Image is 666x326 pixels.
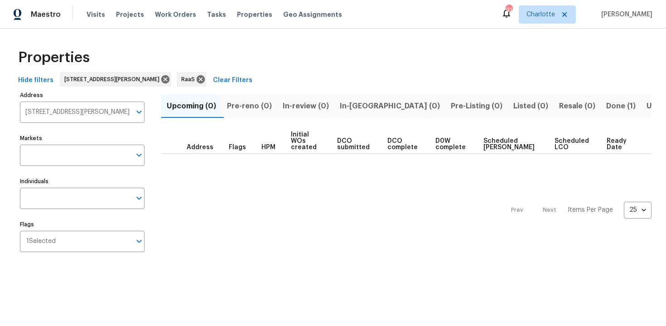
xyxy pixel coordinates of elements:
button: Hide filters [14,72,57,89]
div: 91 [506,5,512,15]
span: Listed (0) [513,100,548,112]
span: Tasks [207,11,226,18]
span: Maestro [31,10,61,19]
div: 25 [624,198,652,222]
div: RaaS [177,72,207,87]
span: DCO submitted [337,138,372,151]
label: Flags [20,222,145,227]
nav: Pagination Navigation [502,159,652,261]
span: Ready Date [607,138,629,151]
span: Geo Assignments [283,10,342,19]
span: HPM [261,144,275,151]
span: Pre-Listing (0) [451,100,502,112]
p: Items Per Page [568,205,613,214]
span: Address [187,144,213,151]
span: D0W complete [435,138,468,151]
button: Open [133,235,145,248]
span: Flags [229,144,246,151]
span: In-[GEOGRAPHIC_DATA] (0) [340,100,440,112]
span: [PERSON_NAME] [598,10,652,19]
span: Properties [18,53,90,62]
span: [STREET_ADDRESS][PERSON_NAME] [64,75,163,84]
span: In-review (0) [283,100,329,112]
span: Projects [116,10,144,19]
span: Scheduled LCO [555,138,591,151]
span: Properties [237,10,272,19]
button: Clear Filters [209,72,256,89]
button: Open [133,149,145,161]
label: Individuals [20,179,145,184]
span: Work Orders [155,10,196,19]
span: RaaS [181,75,198,84]
span: 1 Selected [26,238,56,245]
label: Address [20,92,145,98]
span: DCO complete [387,138,420,151]
span: Pre-reno (0) [227,100,272,112]
span: Resale (0) [559,100,595,112]
span: Hide filters [18,75,53,86]
span: Initial WOs created [291,131,322,151]
button: Open [133,106,145,118]
span: Clear Filters [213,75,252,86]
label: Markets [20,136,145,141]
span: Upcoming (0) [167,100,216,112]
span: Visits [87,10,105,19]
span: Scheduled [PERSON_NAME] [483,138,540,151]
span: Charlotte [526,10,555,19]
button: Open [133,192,145,204]
div: [STREET_ADDRESS][PERSON_NAME] [60,72,171,87]
span: Done (1) [606,100,636,112]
